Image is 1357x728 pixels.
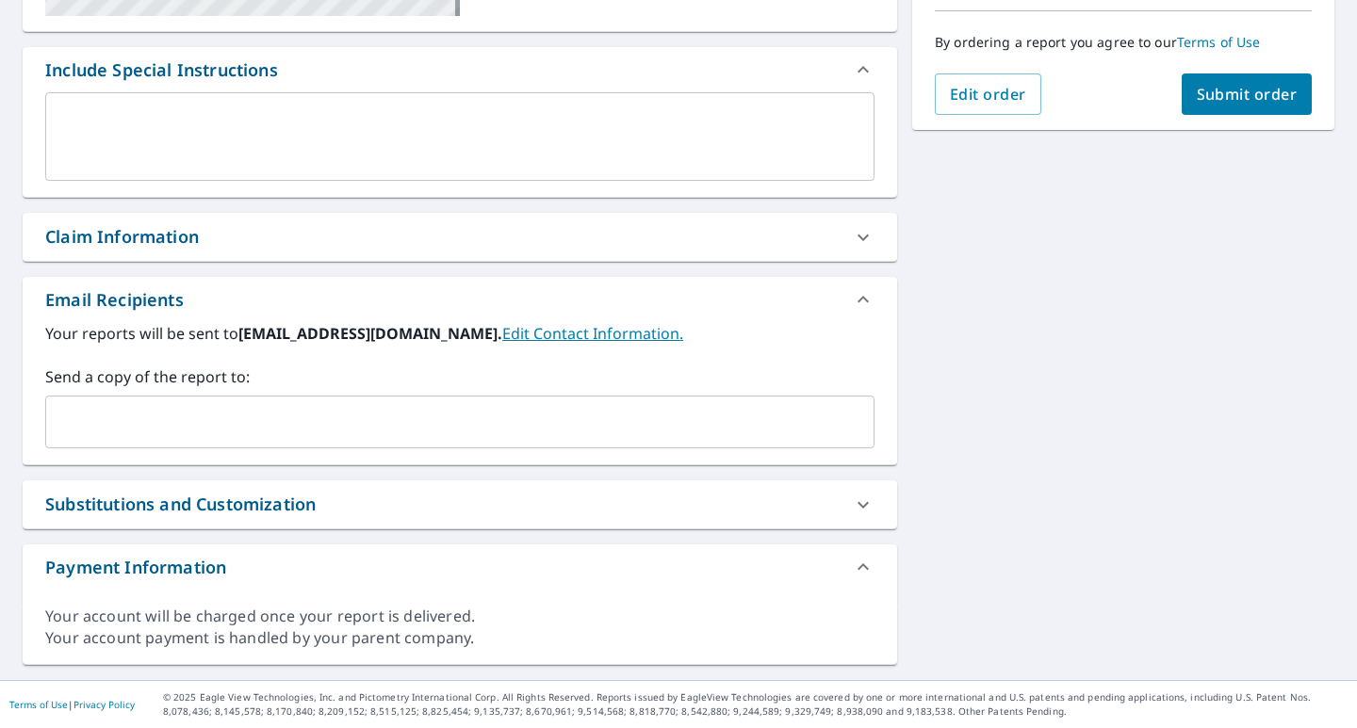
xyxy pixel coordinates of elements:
div: Claim Information [23,213,897,261]
div: Claim Information [45,224,199,250]
span: Submit order [1197,84,1298,105]
div: Substitutions and Customization [23,480,897,528]
div: Payment Information [23,544,897,590]
a: EditContactInfo [502,323,683,344]
div: Include Special Instructions [23,47,897,92]
p: By ordering a report you agree to our [935,34,1312,51]
p: | [9,699,135,710]
div: Email Recipients [23,277,897,322]
a: Privacy Policy [74,698,135,711]
button: Edit order [935,73,1041,115]
div: Your account will be charged once your report is delivered. [45,606,875,627]
div: Email Recipients [45,287,184,313]
div: Your account payment is handled by your parent company. [45,627,875,649]
a: Terms of Use [1177,33,1261,51]
button: Submit order [1182,73,1313,115]
div: Payment Information [45,555,226,580]
p: © 2025 Eagle View Technologies, Inc. and Pictometry International Corp. All Rights Reserved. Repo... [163,690,1348,719]
b: [EMAIL_ADDRESS][DOMAIN_NAME]. [238,323,502,344]
span: Edit order [950,84,1026,105]
div: Substitutions and Customization [45,492,316,517]
label: Send a copy of the report to: [45,365,875,388]
label: Your reports will be sent to [45,322,875,345]
a: Terms of Use [9,698,68,711]
div: Include Special Instructions [45,57,278,83]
